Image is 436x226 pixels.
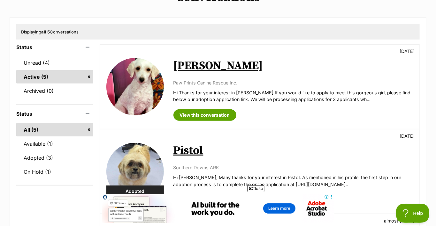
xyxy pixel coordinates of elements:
p: Hi [PERSON_NAME], Many thanks for your interest in Pistol. As mentioned in his profile, the first... [173,174,413,188]
iframe: Help Scout Beacon - Open [396,204,430,223]
a: Adopted (3) [16,151,93,164]
a: [PERSON_NAME] [173,59,263,73]
a: Active (5) [16,70,93,84]
span: Close [247,185,264,192]
a: On Hold (1) [16,165,93,179]
a: All (5) [16,123,93,136]
strong: all 5 [41,29,50,34]
header: Status [16,44,93,50]
span: Displaying Conversations [21,29,79,34]
p: almost [DATE] [384,217,415,224]
p: Hi Thanks for your interest in [PERSON_NAME] If you would like to apply to meet this gorgeous gir... [173,89,413,103]
img: Pistol [106,143,164,200]
a: Archived (0) [16,84,93,98]
header: Status [16,111,93,117]
p: [DATE] [400,133,415,139]
a: View this conversation [173,109,236,121]
div: Adopted [106,186,164,197]
img: Ali [106,58,164,115]
p: Southern Downs ARK [173,164,413,171]
a: Available (1) [16,137,93,150]
a: Pistol [173,143,203,158]
p: [DATE] [400,48,415,55]
iframe: Advertisement [102,194,334,223]
p: Paw Prints Canine Rescue Inc. [173,79,413,86]
a: Unread (4) [16,56,93,69]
